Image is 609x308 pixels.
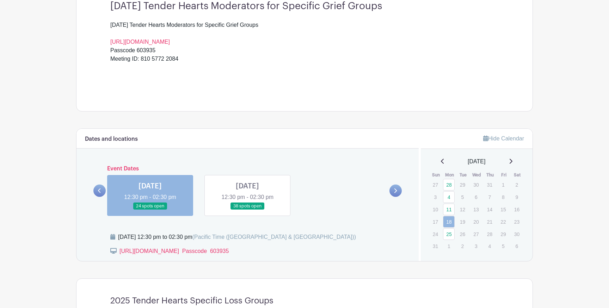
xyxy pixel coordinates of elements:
[118,233,356,241] div: [DATE] 12:30 pm to 02:30 pm
[470,171,484,179] th: Wed
[511,241,523,252] p: 6
[119,248,229,254] a: [URL][DOMAIN_NAME] Passcode 603935
[497,171,511,179] th: Fri
[511,204,523,215] p: 16
[470,179,482,190] p: 30
[430,179,441,190] p: 27
[430,192,441,203] p: 3
[457,192,468,203] p: 5
[457,204,468,215] p: 12
[497,229,509,240] p: 29
[429,171,443,179] th: Sun
[430,241,441,252] p: 31
[443,204,455,215] a: 11
[443,228,455,240] a: 25
[457,229,468,240] p: 26
[484,204,496,215] p: 14
[470,229,482,240] p: 27
[457,241,468,252] p: 2
[497,192,509,203] p: 8
[443,171,456,179] th: Mon
[497,179,509,190] p: 1
[484,192,496,203] p: 7
[110,296,273,306] h4: 2025 Tender Hearts Specific Loss Groups
[497,241,509,252] p: 5
[457,216,468,227] p: 19
[497,204,509,215] p: 15
[484,241,496,252] p: 4
[511,229,523,240] p: 30
[511,216,523,227] p: 23
[457,179,468,190] p: 29
[192,234,356,240] span: (Pacific Time ([GEOGRAPHIC_DATA] & [GEOGRAPHIC_DATA]))
[484,216,496,227] p: 21
[443,191,455,203] a: 4
[110,55,499,72] div: Meeting ID: 810 5772 2084
[497,216,509,227] p: 22
[470,204,482,215] p: 13
[484,179,496,190] p: 31
[511,171,524,179] th: Sat
[85,136,138,143] h6: Dates and locations
[430,216,441,227] p: 17
[443,216,455,228] a: 18
[511,192,523,203] p: 9
[456,171,470,179] th: Tue
[470,241,482,252] p: 3
[470,192,482,203] p: 6
[468,157,485,166] span: [DATE]
[443,179,455,191] a: 28
[110,21,499,55] div: [DATE] Tender Hearts Moderators for Specific Grief Groups Passcode 603935
[430,204,441,215] p: 10
[443,241,455,252] p: 1
[430,229,441,240] p: 24
[484,171,497,179] th: Thu
[106,165,389,172] h6: Event Dates
[483,135,524,141] a: Hide Calendar
[484,229,496,240] p: 28
[110,0,499,12] h3: [DATE] Tender Hearts Moderators for Specific Grief Groups
[511,179,523,190] p: 2
[110,39,170,45] a: [URL][DOMAIN_NAME]
[470,216,482,227] p: 20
